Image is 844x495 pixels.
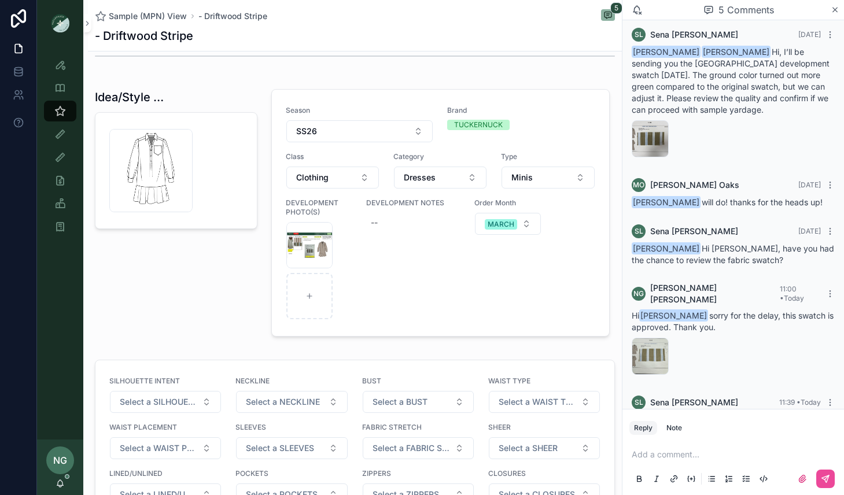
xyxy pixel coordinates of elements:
[366,198,460,208] span: DEVELOPMENT NOTES
[286,152,379,161] span: Class
[235,423,348,432] span: SLEEVES
[110,437,221,459] button: Select Button
[632,242,701,254] span: [PERSON_NAME]
[109,376,222,386] span: SILHOUETTE INTENT
[650,29,738,40] span: Sena [PERSON_NAME]
[499,396,576,408] span: Select a WAIST TYPE
[235,376,348,386] span: NECKLINE
[632,47,830,114] span: Hi, I’ll be sending you the [GEOGRAPHIC_DATA] development swatch [DATE]. The ground color turned ...
[610,2,622,14] span: 5
[633,180,644,190] span: MO
[236,437,347,459] button: Select Button
[109,469,222,478] span: LINED/UNLINED
[489,391,600,413] button: Select Button
[362,423,474,432] span: FABRIC STRETCH
[489,437,600,459] button: Select Button
[120,396,197,408] span: Select a SILHOUETTE INTENT
[511,172,533,183] span: Minis
[362,376,474,386] span: BUST
[95,28,193,44] h1: - Driftwood Stripe
[51,14,69,32] img: App logo
[488,219,514,230] div: MARCH
[393,152,487,161] span: Category
[404,172,436,183] span: Dresses
[363,437,474,459] button: Select Button
[454,120,503,130] div: TUCKERNUCK
[632,311,834,332] span: Hi sorry for the delay, this swatch is approved. Thank you.
[779,398,821,407] span: 11:39 • Today
[798,227,821,235] span: [DATE]
[629,421,657,435] button: Reply
[373,396,427,408] span: Select a BUST
[37,46,83,252] div: scrollable content
[702,46,771,58] span: [PERSON_NAME]
[666,423,682,433] div: Note
[109,10,187,22] span: Sample (MPN) View
[488,423,600,432] span: SHEER
[95,10,187,22] a: Sample (MPN) View
[286,198,353,217] span: DEVELOPMENT PHOTO(S)
[650,179,739,191] span: [PERSON_NAME] Oaks
[798,180,821,189] span: [DATE]
[286,167,379,189] button: Select Button
[286,120,433,142] button: Select Button
[447,106,595,115] span: Brand
[394,167,487,189] button: Select Button
[639,309,708,322] span: [PERSON_NAME]
[635,30,643,39] span: SL
[363,391,474,413] button: Select Button
[296,172,329,183] span: Clothing
[120,442,197,454] span: Select a WAIST PLACEMENT
[502,167,594,189] button: Select Button
[53,453,67,467] span: NG
[246,396,320,408] span: Select a NECKLINE
[373,442,450,454] span: Select a FABRIC STRETCH
[662,421,687,435] button: Note
[499,442,558,454] span: Select a SHEER
[474,198,541,208] span: Order Month
[780,285,804,302] span: 11:00 • Today
[95,89,171,105] h1: Idea/Style Details
[632,196,701,208] span: [PERSON_NAME]
[272,90,609,336] a: SeasonSelect ButtonBrandTUCKERNUCKClassSelect ButtonCategorySelect ButtonTypeSelect ButtonDEVELOP...
[632,197,823,207] span: will do! thanks for the heads up!
[488,469,600,478] span: CLOSURES
[235,469,348,478] span: POCKETS
[650,282,780,305] span: [PERSON_NAME] [PERSON_NAME]
[286,106,434,115] span: Season
[635,227,643,236] span: SL
[362,469,474,478] span: ZIPPERS
[601,9,615,23] button: 5
[371,217,378,228] div: --
[109,423,222,432] span: WAIST PLACEMENT
[236,391,347,413] button: Select Button
[650,397,738,408] span: Sena [PERSON_NAME]
[296,125,317,137] span: SS26
[635,398,643,407] span: SL
[246,442,314,454] span: Select a SLEEVES
[718,3,774,17] span: 5 Comments
[650,226,738,237] span: Sena [PERSON_NAME]
[198,10,267,22] a: - Driftwood Stripe
[501,152,595,161] span: Type
[488,376,600,386] span: WAIST TYPE
[632,46,701,58] span: [PERSON_NAME]
[633,289,644,298] span: NG
[632,243,834,265] span: Hi [PERSON_NAME], have you had the chance to review the fabric swatch?
[798,30,821,39] span: [DATE]
[475,213,541,235] button: Select Button
[110,391,221,413] button: Select Button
